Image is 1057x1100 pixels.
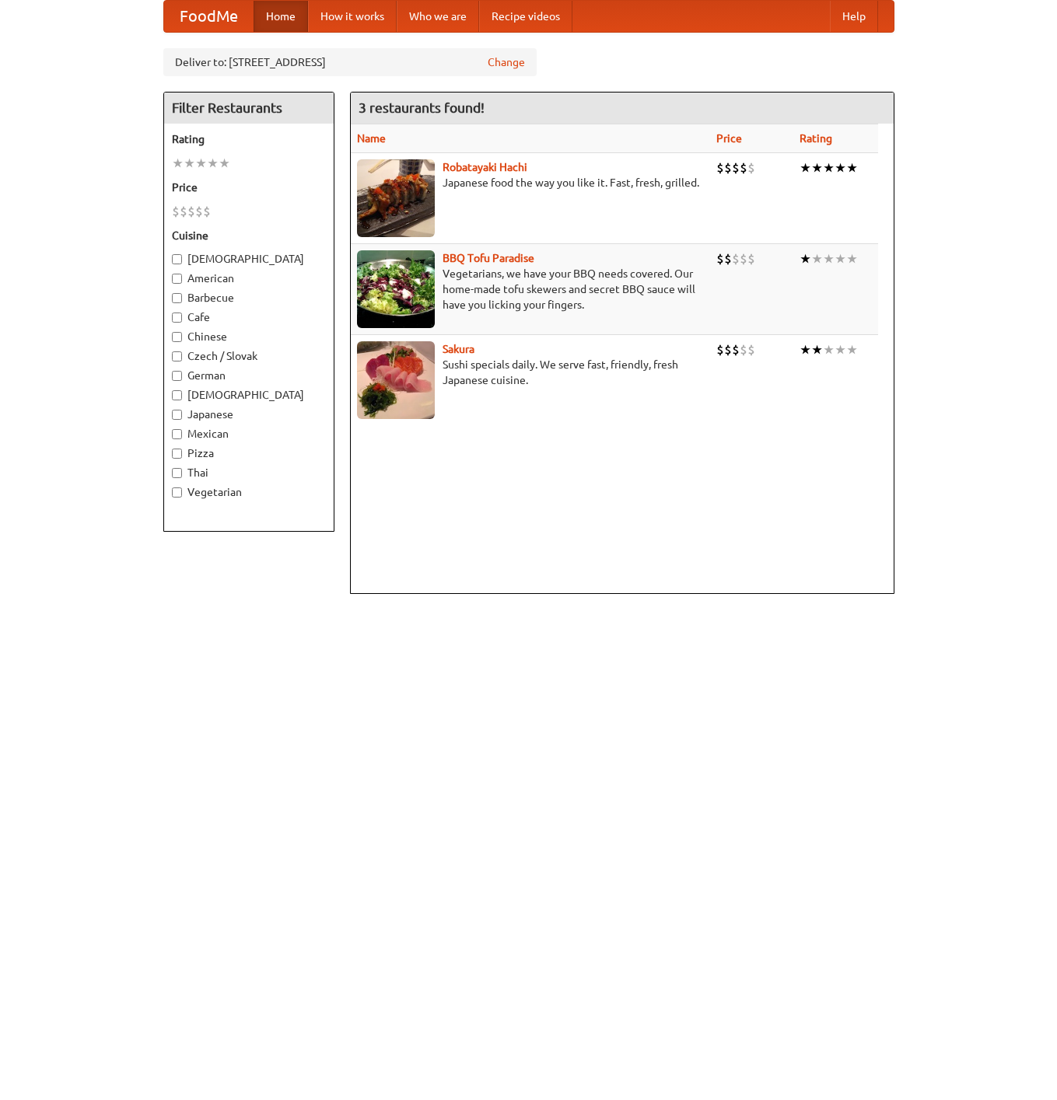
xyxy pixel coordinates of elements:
[716,159,724,176] li: $
[187,203,195,220] li: $
[835,341,846,358] li: ★
[172,465,326,480] label: Thai
[172,271,326,286] label: American
[488,54,525,70] a: Change
[724,341,732,358] li: $
[203,203,211,220] li: $
[357,132,386,145] a: Name
[164,93,334,124] h4: Filter Restaurants
[172,445,326,461] label: Pizza
[830,1,878,32] a: Help
[823,341,835,358] li: ★
[308,1,397,32] a: How it works
[172,254,182,264] input: [DEMOGRAPHIC_DATA]
[172,371,182,381] input: German
[716,250,724,267] li: $
[747,159,755,176] li: $
[172,203,180,220] li: $
[747,341,755,358] li: $
[172,387,326,403] label: [DEMOGRAPHIC_DATA]
[172,180,326,195] h5: Price
[172,329,326,344] label: Chinese
[172,290,326,306] label: Barbecue
[823,159,835,176] li: ★
[823,250,835,267] li: ★
[811,250,823,267] li: ★
[359,100,485,115] ng-pluralize: 3 restaurants found!
[357,266,704,313] p: Vegetarians, we have your BBQ needs covered. Our home-made tofu skewers and secret BBQ sauce will...
[172,293,182,303] input: Barbecue
[800,250,811,267] li: ★
[180,203,187,220] li: $
[172,407,326,422] label: Japanese
[835,159,846,176] li: ★
[172,426,326,442] label: Mexican
[397,1,479,32] a: Who we are
[846,159,858,176] li: ★
[164,1,254,32] a: FoodMe
[357,341,435,419] img: sakura.jpg
[172,309,326,325] label: Cafe
[811,341,823,358] li: ★
[740,250,747,267] li: $
[219,155,230,172] li: ★
[811,159,823,176] li: ★
[254,1,308,32] a: Home
[443,252,534,264] a: BBQ Tofu Paradise
[732,341,740,358] li: $
[172,368,326,383] label: German
[172,449,182,459] input: Pizza
[195,155,207,172] li: ★
[740,159,747,176] li: $
[172,410,182,420] input: Japanese
[800,159,811,176] li: ★
[357,175,704,190] p: Japanese food the way you like it. Fast, fresh, grilled.
[724,250,732,267] li: $
[357,159,435,237] img: robatayaki.jpg
[747,250,755,267] li: $
[740,341,747,358] li: $
[724,159,732,176] li: $
[443,161,527,173] a: Robatayaki Hachi
[846,341,858,358] li: ★
[443,343,474,355] a: Sakura
[479,1,572,32] a: Recipe videos
[172,348,326,364] label: Czech / Slovak
[184,155,195,172] li: ★
[732,250,740,267] li: $
[172,251,326,267] label: [DEMOGRAPHIC_DATA]
[207,155,219,172] li: ★
[172,484,326,500] label: Vegetarian
[172,228,326,243] h5: Cuisine
[800,341,811,358] li: ★
[357,357,704,388] p: Sushi specials daily. We serve fast, friendly, fresh Japanese cuisine.
[195,203,203,220] li: $
[172,313,182,323] input: Cafe
[716,341,724,358] li: $
[172,131,326,147] h5: Rating
[172,332,182,342] input: Chinese
[172,390,182,400] input: [DEMOGRAPHIC_DATA]
[172,468,182,478] input: Thai
[172,155,184,172] li: ★
[163,48,537,76] div: Deliver to: [STREET_ADDRESS]
[172,351,182,361] input: Czech / Slovak
[716,132,742,145] a: Price
[172,429,182,439] input: Mexican
[800,132,832,145] a: Rating
[732,159,740,176] li: $
[846,250,858,267] li: ★
[172,487,182,498] input: Vegetarian
[172,274,182,284] input: American
[835,250,846,267] li: ★
[357,250,435,328] img: tofuparadise.jpg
